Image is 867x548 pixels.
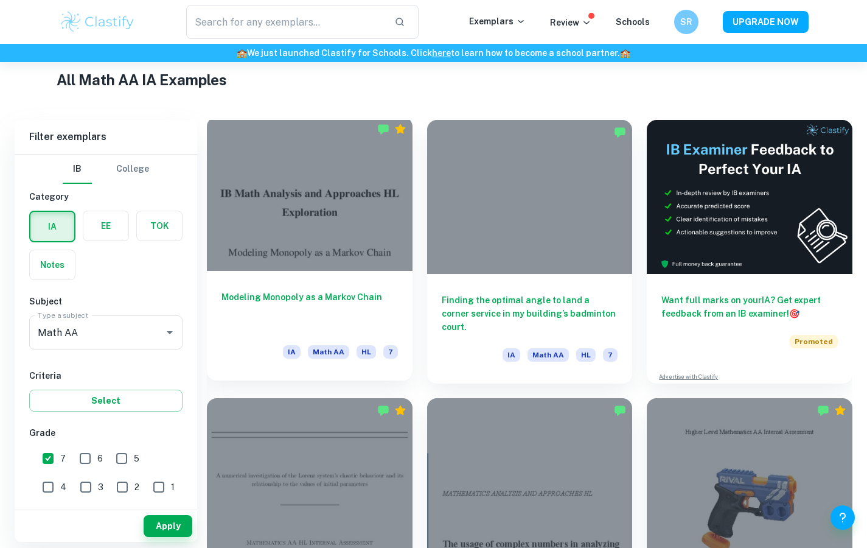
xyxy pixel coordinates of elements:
[30,250,75,279] button: Notes
[469,15,526,28] p: Exemplars
[377,404,389,416] img: Marked
[576,348,596,362] span: HL
[38,310,88,320] label: Type a subject
[221,290,398,331] h6: Modeling Monopoly as a Markov Chain
[790,335,838,348] span: Promoted
[830,505,855,530] button: Help and Feedback
[29,390,183,412] button: Select
[616,17,650,27] a: Schools
[427,120,633,384] a: Finding the optimal angle to land a corner service in my building’s badminton court.IAMath AAHL7
[394,404,406,416] div: Premium
[789,309,799,318] span: 🎯
[137,211,182,241] button: TOK
[383,345,398,359] span: 7
[834,404,846,416] div: Premium
[60,480,66,494] span: 4
[620,48,630,58] span: 🏫
[97,452,103,465] span: 6
[659,373,718,381] a: Advertise with Clastify
[29,426,183,440] h6: Grade
[29,295,183,308] h6: Subject
[15,120,197,154] h6: Filter exemplars
[116,155,149,184] button: College
[207,120,413,384] a: Modeling Monopoly as a Markov ChainIAMath AAHL7
[63,155,149,184] div: Filter type choice
[83,211,128,241] button: EE
[283,345,301,359] span: IA
[528,348,569,362] span: Math AA
[674,10,698,34] button: SR
[442,293,618,334] h6: Finding the optimal angle to land a corner service in my building’s badminton court.
[647,120,852,274] img: Thumbnail
[377,123,389,135] img: Marked
[30,212,74,241] button: IA
[59,10,136,34] img: Clastify logo
[134,480,139,494] span: 2
[817,404,829,416] img: Marked
[432,48,451,58] a: here
[63,155,92,184] button: IB
[171,480,175,494] span: 1
[647,120,852,384] a: Want full marks on yourIA? Get expert feedback from an IB examiner!PromotedAdvertise with Clastify
[186,5,385,39] input: Search for any exemplars...
[603,348,618,362] span: 7
[308,345,349,359] span: Math AA
[614,404,626,416] img: Marked
[98,480,103,494] span: 3
[394,123,406,135] div: Premium
[723,11,809,33] button: UPGRADE NOW
[60,452,66,465] span: 7
[550,16,591,29] p: Review
[357,345,376,359] span: HL
[29,190,183,203] h6: Category
[2,46,865,60] h6: We just launched Clastify for Schools. Click to learn how to become a school partner.
[144,515,192,537] button: Apply
[57,69,810,91] h1: All Math AA IA Examples
[134,452,139,465] span: 5
[161,324,178,341] button: Open
[661,293,838,320] h6: Want full marks on your IA ? Get expert feedback from an IB examiner!
[503,348,520,362] span: IA
[614,126,626,138] img: Marked
[237,48,247,58] span: 🏫
[29,369,183,382] h6: Criteria
[679,15,693,29] h6: SR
